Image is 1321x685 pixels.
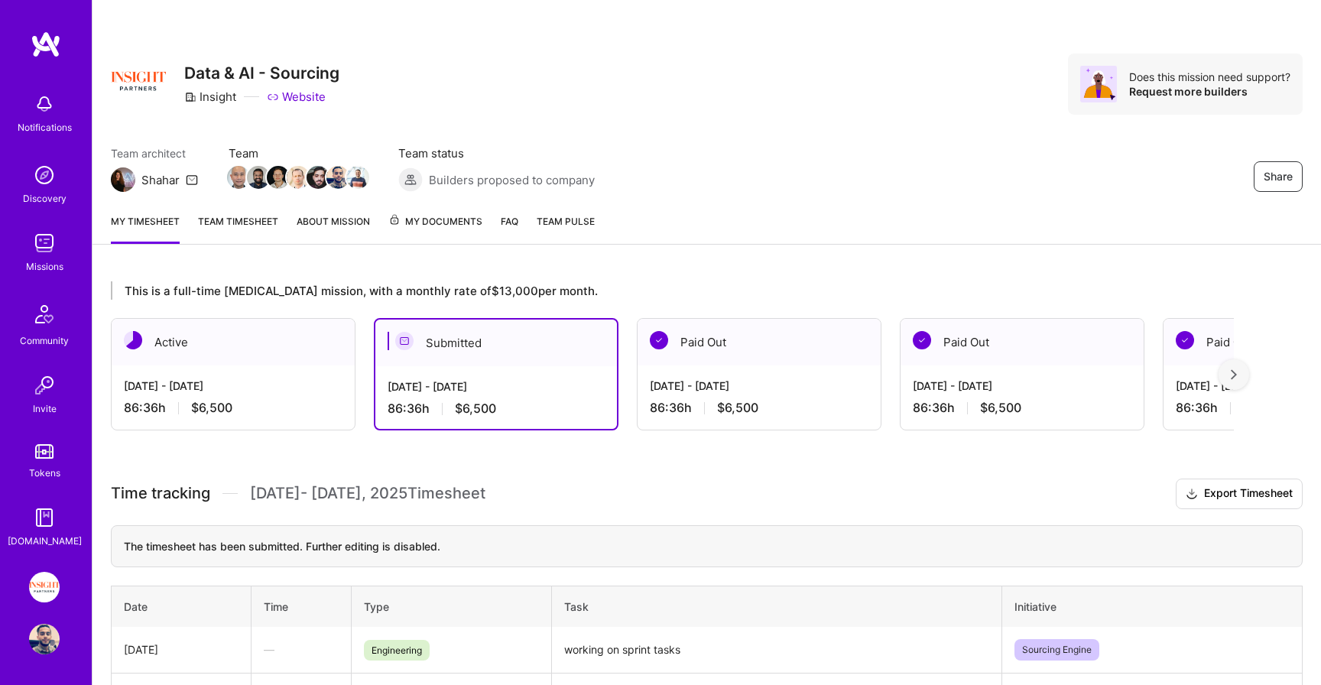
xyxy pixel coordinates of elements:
img: Insight Partners: Data & AI - Sourcing [29,572,60,602]
a: Team Member Avatar [268,164,288,190]
a: Team Member Avatar [308,164,328,190]
a: Team timesheet [198,213,278,244]
th: Initiative [1002,586,1303,627]
div: [DOMAIN_NAME] [8,533,82,549]
img: Submitted [395,332,414,350]
span: [DATE] - [DATE] , 2025 Timesheet [250,484,485,503]
button: Share [1254,161,1303,192]
th: Task [552,586,1002,627]
div: 86:36 h [388,401,605,417]
div: 86:36 h [913,400,1131,416]
img: Invite [29,370,60,401]
div: Paid Out [901,319,1144,365]
span: $6,500 [717,400,758,416]
div: Missions [26,258,63,274]
div: [DATE] - [DATE] [388,378,605,394]
img: tokens [35,444,54,459]
div: Tokens [29,465,60,481]
img: User Avatar [29,624,60,654]
img: right [1231,369,1237,380]
span: Team Pulse [537,216,595,227]
a: Team Member Avatar [248,164,268,190]
a: Team Member Avatar [328,164,348,190]
button: Export Timesheet [1176,479,1303,509]
span: Team status [398,145,595,161]
img: Team Member Avatar [307,166,329,189]
img: discovery [29,160,60,190]
a: My timesheet [111,213,180,244]
div: The timesheet has been submitted. Further editing is disabled. [111,525,1303,567]
div: Request more builders [1129,84,1290,99]
a: Team Pulse [537,213,595,244]
img: Builders proposed to company [398,167,423,192]
img: Company Logo [111,54,166,109]
img: Team Member Avatar [227,166,250,189]
div: Does this mission need support? [1129,70,1290,84]
div: [DATE] [124,641,239,657]
img: logo [31,31,61,58]
div: Active [112,319,355,365]
img: Avatar [1080,66,1117,102]
span: Engineering [364,640,430,661]
img: Team Member Avatar [287,166,310,189]
div: [DATE] - [DATE] [124,378,342,394]
a: User Avatar [25,624,63,654]
div: [DATE] - [DATE] [913,378,1131,394]
span: Builders proposed to company [429,172,595,188]
span: Time tracking [111,484,210,503]
img: guide book [29,502,60,533]
div: [DATE] - [DATE] [650,378,868,394]
div: Insight [184,89,236,105]
td: working on sprint tasks [552,627,1002,674]
div: Notifications [18,119,72,135]
img: Active [124,331,142,349]
div: Paid Out [638,319,881,365]
span: Team architect [111,145,198,161]
span: Share [1264,169,1293,184]
img: bell [29,89,60,119]
div: Submitted [375,320,617,366]
img: Team Architect [111,167,135,192]
img: Paid Out [1176,331,1194,349]
span: Sourcing Engine [1014,639,1099,661]
th: Date [112,586,252,627]
div: 86:36 h [650,400,868,416]
a: My Documents [388,213,482,244]
a: Insight Partners: Data & AI - Sourcing [25,572,63,602]
img: Paid Out [650,331,668,349]
img: Team Member Avatar [346,166,369,189]
i: icon Download [1186,486,1198,502]
div: — [264,641,339,657]
a: Website [267,89,326,105]
a: Team Member Avatar [229,164,248,190]
img: teamwork [29,228,60,258]
th: Type [352,586,552,627]
a: Team Member Avatar [348,164,368,190]
i: icon CompanyGray [184,91,196,103]
img: Team Member Avatar [267,166,290,189]
div: Discovery [23,190,67,206]
a: About Mission [297,213,370,244]
img: Team Member Avatar [247,166,270,189]
h3: Data & AI - Sourcing [184,63,339,83]
span: $6,500 [455,401,496,417]
div: This is a full-time [MEDICAL_DATA] mission, with a monthly rate of $13,000 per month. [111,281,1234,300]
span: $6,500 [191,400,232,416]
a: Team Member Avatar [288,164,308,190]
span: My Documents [388,213,482,230]
img: Community [26,296,63,333]
div: 86:36 h [124,400,342,416]
div: Invite [33,401,57,417]
img: Team Member Avatar [326,166,349,189]
div: Community [20,333,69,349]
img: Paid Out [913,331,931,349]
th: Time [252,586,352,627]
span: Team [229,145,368,161]
i: icon Mail [186,174,198,186]
a: FAQ [501,213,518,244]
div: Shahar [141,172,180,188]
span: $6,500 [980,400,1021,416]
